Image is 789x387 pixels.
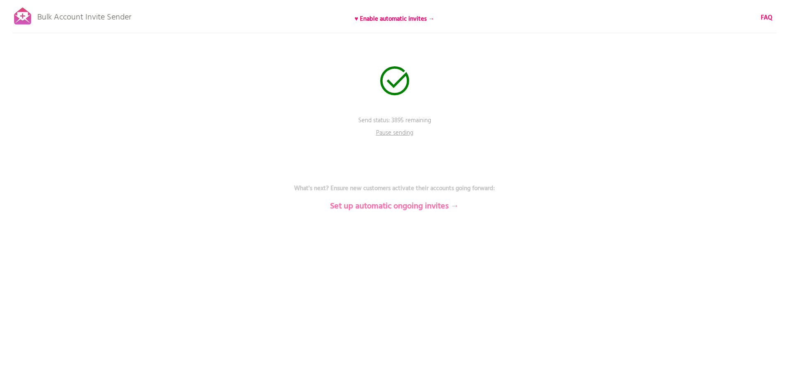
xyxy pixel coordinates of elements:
p: Send status: 3895 remaining [270,116,519,137]
b: Set up automatic ongoing invites → [330,200,459,213]
p: Pause sending [370,128,420,141]
b: ♥ Enable automatic invites → [355,14,434,24]
a: FAQ [761,13,772,22]
b: FAQ [761,13,772,23]
b: What's next? Ensure new customers activate their accounts going forward: [294,184,495,193]
p: Bulk Account Invite Sender [37,5,131,26]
